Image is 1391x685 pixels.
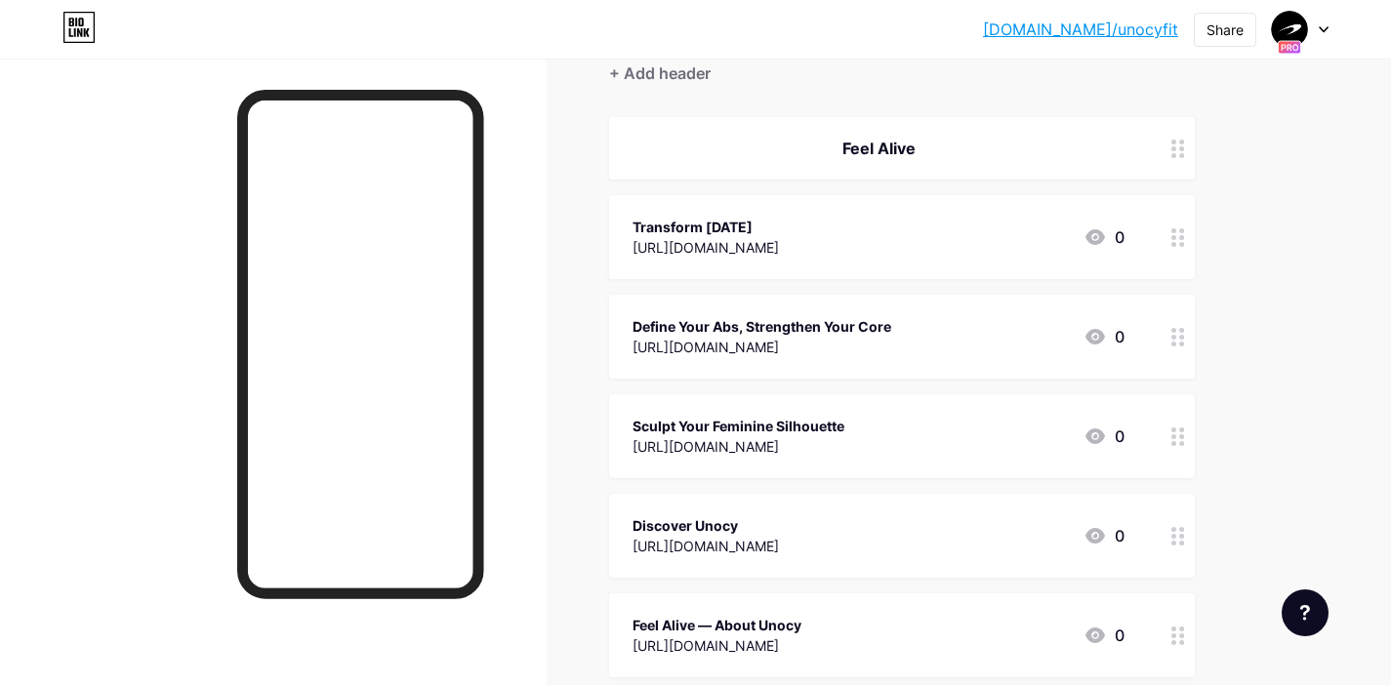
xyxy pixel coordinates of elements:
[633,217,779,237] div: Transform [DATE]
[633,536,779,556] div: [URL][DOMAIN_NAME]
[1084,624,1125,647] div: 0
[633,615,801,635] div: Feel Alive — About Unocy
[633,436,844,457] div: [URL][DOMAIN_NAME]
[633,316,891,337] div: Define Your Abs, Strengthen Your Core
[609,61,711,85] div: + Add header
[1084,225,1125,249] div: 0
[1271,11,1308,48] img: unocyfit
[633,337,891,357] div: [URL][DOMAIN_NAME]
[633,515,779,536] div: Discover Unocy
[1084,524,1125,547] div: 0
[1207,20,1244,40] div: Share
[983,18,1178,41] a: [DOMAIN_NAME]/unocyfit
[1084,325,1125,348] div: 0
[1084,424,1125,448] div: 0
[633,137,1125,160] div: Feel Alive
[633,635,801,656] div: [URL][DOMAIN_NAME]
[633,237,779,258] div: [URL][DOMAIN_NAME]
[633,416,844,436] div: Sculpt Your Feminine Silhouette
